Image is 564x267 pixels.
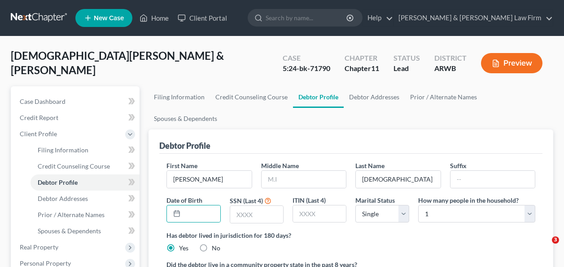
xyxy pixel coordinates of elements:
[210,86,293,108] a: Credit Counseling Course
[355,196,395,205] label: Marital Status
[166,196,202,205] label: Date of Birth
[262,171,346,188] input: M.I
[20,114,58,121] span: Credit Report
[13,110,140,126] a: Credit Report
[149,86,210,108] a: Filing Information
[135,10,173,26] a: Home
[149,108,223,129] a: Spouses & Dependents
[38,146,88,154] span: Filing Information
[20,98,66,105] span: Case Dashboard
[166,161,197,170] label: First Name
[20,243,58,251] span: Real Property
[434,63,467,74] div: ARWB
[38,211,105,218] span: Prior / Alternate Names
[345,63,379,74] div: Chapter
[212,244,220,253] label: No
[38,195,88,202] span: Debtor Addresses
[418,196,519,205] label: How many people in the household?
[38,162,110,170] span: Credit Counseling Course
[481,53,542,73] button: Preview
[31,142,140,158] a: Filing Information
[31,207,140,223] a: Prior / Alternate Names
[394,10,553,26] a: [PERSON_NAME] & [PERSON_NAME] Law Firm
[167,171,251,188] input: --
[450,161,467,170] label: Suffix
[13,93,140,110] a: Case Dashboard
[363,10,393,26] a: Help
[179,244,188,253] label: Yes
[355,161,385,170] label: Last Name
[230,206,283,223] input: XXXX
[159,140,210,151] div: Debtor Profile
[11,49,224,76] span: [DEMOGRAPHIC_DATA][PERSON_NAME] & [PERSON_NAME]
[434,53,467,63] div: District
[283,63,330,74] div: 5:24-bk-71790
[261,161,299,170] label: Middle Name
[38,227,101,235] span: Spouses & Dependents
[38,178,78,186] span: Debtor Profile
[344,86,405,108] a: Debtor Addresses
[371,64,379,72] span: 11
[293,196,326,205] label: ITIN (Last 4)
[266,9,348,26] input: Search by name...
[450,171,535,188] input: --
[20,130,57,138] span: Client Profile
[230,196,263,205] label: SSN (Last 4)
[293,205,346,222] input: XXXX
[345,53,379,63] div: Chapter
[31,174,140,191] a: Debtor Profile
[405,86,482,108] a: Prior / Alternate Names
[533,236,555,258] iframe: Intercom live chat
[393,63,420,74] div: Lead
[31,158,140,174] a: Credit Counseling Course
[20,259,71,267] span: Personal Property
[552,236,559,244] span: 3
[184,205,220,222] input: MM/DD/YYYY
[31,223,140,239] a: Spouses & Dependents
[173,10,232,26] a: Client Portal
[31,191,140,207] a: Debtor Addresses
[283,53,330,63] div: Case
[94,15,124,22] span: New Case
[393,53,420,63] div: Status
[166,231,535,240] label: Has debtor lived in jurisdiction for 180 days?
[356,171,440,188] input: --
[293,86,344,108] a: Debtor Profile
